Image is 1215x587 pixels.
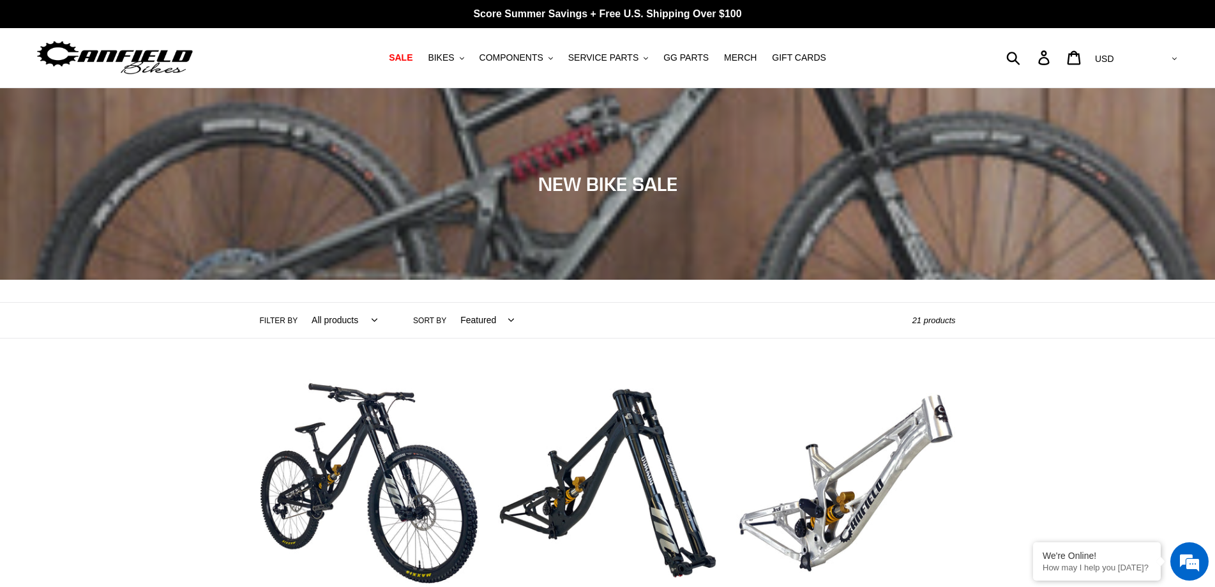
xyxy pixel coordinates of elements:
[912,316,956,325] span: 21 products
[479,52,543,63] span: COMPONENTS
[382,49,419,66] a: SALE
[568,52,638,63] span: SERVICE PARTS
[766,49,833,66] a: GIFT CARDS
[35,38,195,78] img: Canfield Bikes
[1043,563,1151,572] p: How may I help you today?
[657,49,715,66] a: GG PARTS
[562,49,654,66] button: SERVICE PARTS
[389,52,412,63] span: SALE
[772,52,826,63] span: GIFT CARDS
[718,49,763,66] a: MERCH
[538,172,677,195] span: NEW BIKE SALE
[724,52,757,63] span: MERCH
[413,315,446,326] label: Sort by
[421,49,470,66] button: BIKES
[428,52,454,63] span: BIKES
[1043,551,1151,561] div: We're Online!
[473,49,559,66] button: COMPONENTS
[663,52,709,63] span: GG PARTS
[260,315,298,326] label: Filter by
[1013,43,1046,72] input: Search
